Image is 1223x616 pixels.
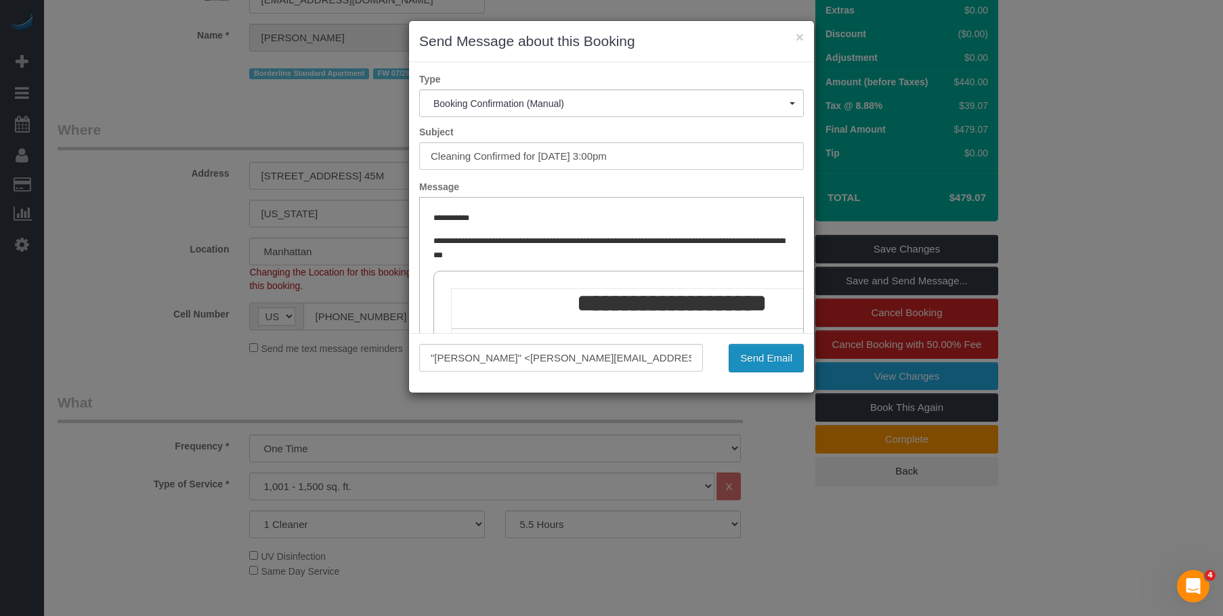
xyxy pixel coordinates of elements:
[1205,570,1216,581] span: 4
[729,344,804,372] button: Send Email
[420,198,803,409] iframe: Rich Text Editor, editor1
[433,98,790,109] span: Booking Confirmation (Manual)
[419,142,804,170] input: Subject
[419,89,804,117] button: Booking Confirmation (Manual)
[1177,570,1209,602] iframe: Intercom live chat
[419,31,804,51] h3: Send Message about this Booking
[409,125,814,139] label: Subject
[409,72,814,86] label: Type
[796,30,804,44] button: ×
[409,180,814,194] label: Message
